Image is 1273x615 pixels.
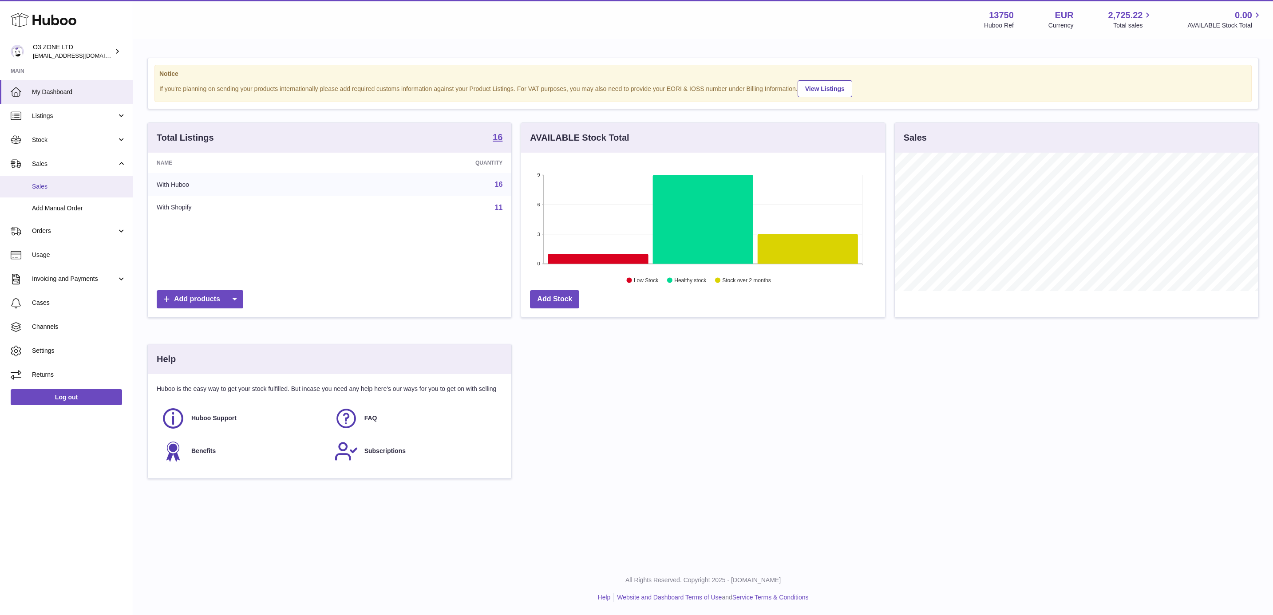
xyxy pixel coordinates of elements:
[1055,9,1073,21] strong: EUR
[140,576,1266,584] p: All Rights Reserved. Copyright 2025 - [DOMAIN_NAME]
[161,406,325,430] a: Huboo Support
[334,439,498,463] a: Subscriptions
[1113,21,1153,30] span: Total sales
[32,371,126,379] span: Returns
[904,132,927,144] h3: Sales
[614,593,808,602] li: and
[493,133,502,142] strong: 16
[530,132,629,144] h3: AVAILABLE Stock Total
[334,406,498,430] a: FAQ
[33,43,113,60] div: O3 ZONE LTD
[634,277,659,284] text: Low Stock
[364,414,377,422] span: FAQ
[723,277,771,284] text: Stock over 2 months
[495,181,503,188] a: 16
[1235,9,1252,21] span: 0.00
[538,261,540,266] text: 0
[157,132,214,144] h3: Total Listings
[159,79,1247,97] div: If you're planning on sending your products internationally please add required customs informati...
[493,133,502,143] a: 16
[1187,9,1262,30] a: 0.00 AVAILABLE Stock Total
[157,385,502,393] p: Huboo is the easy way to get your stock fulfilled. But incase you need any help here's our ways f...
[598,594,611,601] a: Help
[1108,9,1153,30] a: 2,725.22 Total sales
[33,52,130,59] span: [EMAIL_ADDRESS][DOMAIN_NAME]
[984,21,1014,30] div: Huboo Ref
[32,136,117,144] span: Stock
[32,299,126,307] span: Cases
[161,439,325,463] a: Benefits
[32,160,117,168] span: Sales
[798,80,852,97] a: View Listings
[32,204,126,213] span: Add Manual Order
[32,227,117,235] span: Orders
[32,251,126,259] span: Usage
[11,45,24,58] img: internalAdmin-13750@internal.huboo.com
[159,70,1247,78] strong: Notice
[732,594,809,601] a: Service Terms & Conditions
[32,88,126,96] span: My Dashboard
[530,290,579,308] a: Add Stock
[344,153,512,173] th: Quantity
[538,232,540,237] text: 3
[675,277,707,284] text: Healthy stock
[32,275,117,283] span: Invoicing and Payments
[148,153,344,173] th: Name
[538,202,540,207] text: 6
[32,112,117,120] span: Listings
[495,204,503,211] a: 11
[157,353,176,365] h3: Help
[989,9,1014,21] strong: 13750
[191,447,216,455] span: Benefits
[1187,21,1262,30] span: AVAILABLE Stock Total
[191,414,237,422] span: Huboo Support
[364,447,406,455] span: Subscriptions
[538,172,540,177] text: 9
[1108,9,1143,21] span: 2,725.22
[157,290,243,308] a: Add products
[32,347,126,355] span: Settings
[32,323,126,331] span: Channels
[148,196,344,219] td: With Shopify
[1048,21,1074,30] div: Currency
[617,594,722,601] a: Website and Dashboard Terms of Use
[32,182,126,191] span: Sales
[148,173,344,196] td: With Huboo
[11,389,122,405] a: Log out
